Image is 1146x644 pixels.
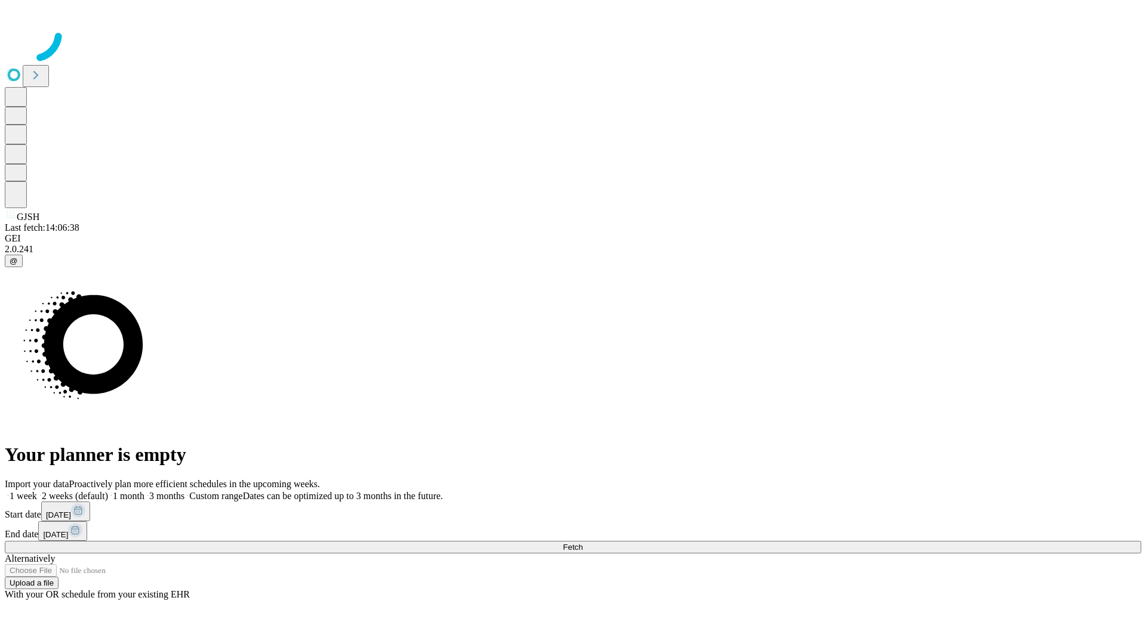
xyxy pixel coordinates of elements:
[17,212,39,222] span: GJSH
[5,244,1141,255] div: 2.0.241
[46,510,71,519] span: [DATE]
[5,553,55,563] span: Alternatively
[149,491,184,501] span: 3 months
[563,543,583,552] span: Fetch
[41,501,90,521] button: [DATE]
[69,479,320,489] span: Proactively plan more efficient schedules in the upcoming weeks.
[5,255,23,267] button: @
[43,530,68,539] span: [DATE]
[5,589,190,599] span: With your OR schedule from your existing EHR
[5,521,1141,541] div: End date
[10,256,18,265] span: @
[10,491,37,501] span: 1 week
[5,444,1141,466] h1: Your planner is empty
[189,491,242,501] span: Custom range
[5,233,1141,244] div: GEI
[5,541,1141,553] button: Fetch
[5,479,69,489] span: Import your data
[5,577,58,589] button: Upload a file
[243,491,443,501] span: Dates can be optimized up to 3 months in the future.
[5,501,1141,521] div: Start date
[42,491,108,501] span: 2 weeks (default)
[5,222,79,233] span: Last fetch: 14:06:38
[113,491,144,501] span: 1 month
[38,521,87,541] button: [DATE]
